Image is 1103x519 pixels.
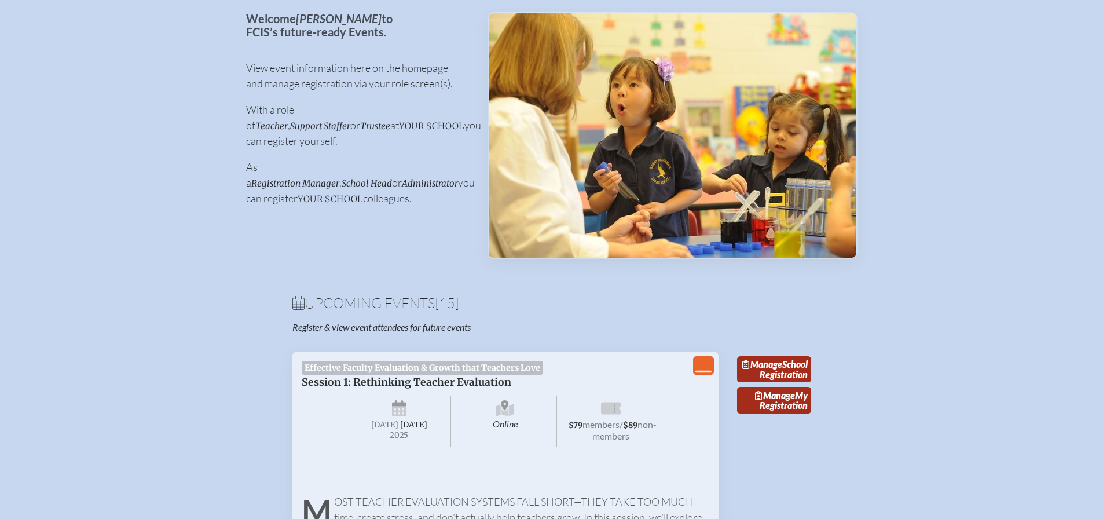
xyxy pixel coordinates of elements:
span: your school [298,193,363,204]
img: Events [489,13,856,258]
span: Manage [755,390,795,401]
span: Teacher [255,120,288,131]
span: Registration Manager [251,178,339,189]
a: ManageMy Registration [737,387,811,414]
p: With a role of , or at you can register yourself. [246,102,469,149]
span: Trustee [360,120,390,131]
span: School Head [342,178,392,189]
span: [PERSON_NAME] [296,12,382,25]
span: $89 [623,421,637,430]
span: 2025 [357,431,442,440]
span: [DATE] [400,420,427,430]
span: Support Staffer [290,120,350,131]
p: Welcome to FCIS’s future-ready Events. [246,12,469,38]
span: non-members [592,419,657,441]
span: Administrator [402,178,458,189]
h1: Upcoming Events [292,296,811,310]
span: / [620,419,623,430]
span: members [582,419,620,430]
span: Manage [742,359,782,370]
span: [DATE] [371,420,398,430]
p: Register & view event attendees for future events [292,321,598,333]
span: $79 [569,421,582,430]
span: your school [399,120,464,131]
p: As a , or you can register colleagues. [246,159,469,206]
span: Effective Faculty Evaluation & Growth that Teachers Love [302,361,544,375]
span: Session 1: Rethinking Teacher Evaluation [302,376,511,389]
span: Online [453,396,557,447]
p: View event information here on the homepage and manage registration via your role screen(s). [246,60,469,92]
span: [15] [435,294,459,312]
a: ManageSchool Registration [737,356,811,383]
